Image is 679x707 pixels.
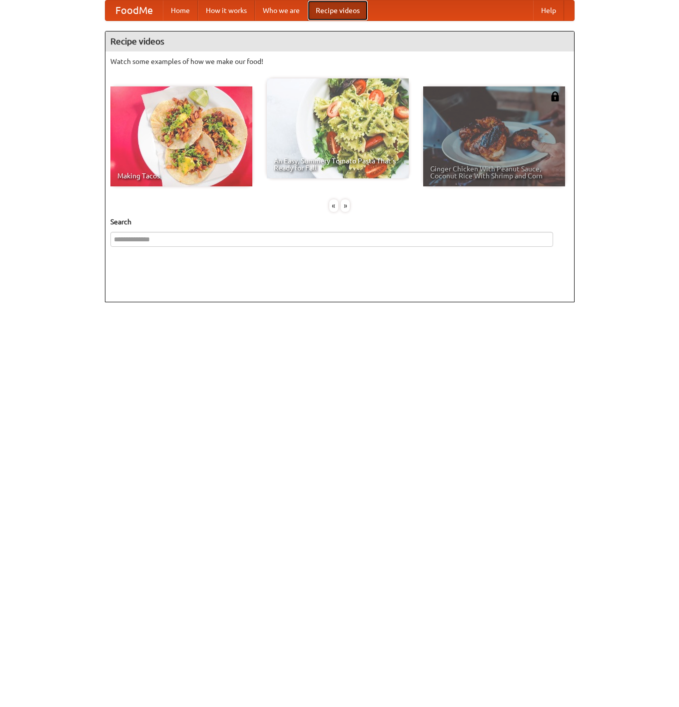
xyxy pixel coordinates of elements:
div: » [341,199,350,212]
a: Recipe videos [308,0,368,20]
div: « [329,199,338,212]
a: Who we are [255,0,308,20]
a: Making Tacos [110,86,252,186]
h5: Search [110,217,569,227]
img: 483408.png [550,91,560,101]
span: An Easy, Summery Tomato Pasta That's Ready for Fall [274,157,402,171]
a: Help [533,0,564,20]
a: Home [163,0,198,20]
h4: Recipe videos [105,31,574,51]
a: An Easy, Summery Tomato Pasta That's Ready for Fall [267,78,409,178]
a: FoodMe [105,0,163,20]
span: Making Tacos [117,172,245,179]
p: Watch some examples of how we make our food! [110,56,569,66]
a: How it works [198,0,255,20]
